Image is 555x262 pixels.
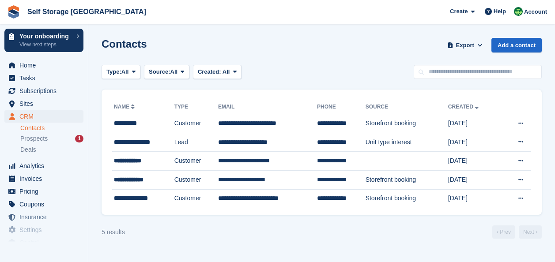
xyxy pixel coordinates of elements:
[19,59,72,71] span: Home
[448,170,501,189] td: [DATE]
[4,85,83,97] a: menu
[524,7,547,16] span: Account
[491,38,542,52] a: Add a contact
[4,185,83,198] a: menu
[4,198,83,210] a: menu
[19,72,72,84] span: Tasks
[19,172,72,185] span: Invoices
[366,189,448,208] td: Storefront booking
[144,65,189,79] button: Source: All
[198,68,221,75] span: Created:
[106,67,121,76] span: Type:
[366,133,448,152] td: Unit type interest
[174,114,218,133] td: Customer
[7,5,20,19] img: stora-icon-8386f47178a22dfd0bd8f6a31ec36ba5ce8667c1dd55bd0f319d3a0aa187defe.svg
[20,145,83,154] a: Deals
[114,104,136,110] a: Name
[75,135,83,142] div: 1
[19,211,72,223] span: Insurance
[174,152,218,171] td: Customer
[19,85,72,97] span: Subscriptions
[20,146,36,154] span: Deals
[149,67,170,76] span: Source:
[19,198,72,210] span: Coupons
[193,65,242,79] button: Created: All
[4,211,83,223] a: menu
[24,4,150,19] a: Self Storage [GEOGRAPHIC_DATA]
[102,65,140,79] button: Type: All
[4,236,83,249] a: menu
[494,7,506,16] span: Help
[170,67,178,76] span: All
[448,133,501,152] td: [DATE]
[174,133,218,152] td: Lead
[448,152,501,171] td: [DATE]
[20,135,48,143] span: Prospects
[450,7,468,16] span: Create
[20,124,83,132] a: Contacts
[366,170,448,189] td: Storefront booking
[519,225,542,239] a: Next
[4,160,83,172] a: menu
[448,114,501,133] td: [DATE]
[19,236,72,249] span: Capital
[366,114,448,133] td: Storefront booking
[4,59,83,71] a: menu
[448,189,501,208] td: [DATE]
[4,172,83,185] a: menu
[19,110,72,123] span: CRM
[446,38,484,52] button: Export
[4,224,83,236] a: menu
[218,100,317,114] th: Email
[102,38,147,50] h1: Contacts
[317,100,366,114] th: Phone
[102,228,125,237] div: 5 results
[4,110,83,123] a: menu
[456,41,474,50] span: Export
[4,72,83,84] a: menu
[514,7,523,16] img: Mackenzie Wells
[4,29,83,52] a: Your onboarding View next steps
[19,224,72,236] span: Settings
[19,97,72,110] span: Sites
[492,225,515,239] a: Previous
[174,189,218,208] td: Customer
[4,97,83,110] a: menu
[19,33,72,39] p: Your onboarding
[121,67,129,76] span: All
[19,41,72,49] p: View next steps
[19,160,72,172] span: Analytics
[19,185,72,198] span: Pricing
[491,225,544,239] nav: Page
[366,100,448,114] th: Source
[174,170,218,189] td: Customer
[20,134,83,143] a: Prospects 1
[223,68,230,75] span: All
[448,104,480,110] a: Created
[174,100,218,114] th: Type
